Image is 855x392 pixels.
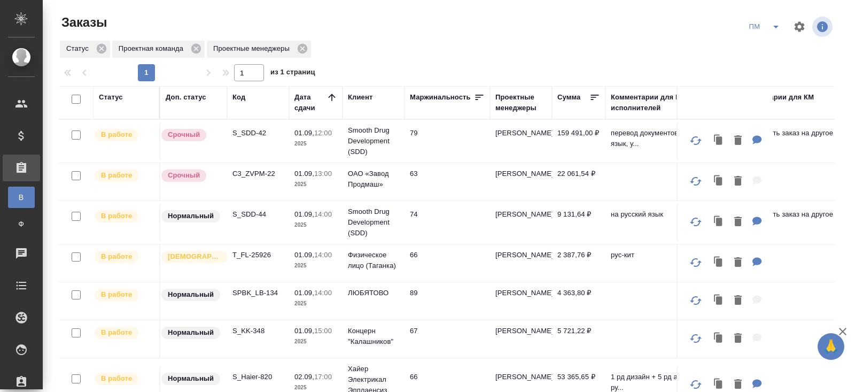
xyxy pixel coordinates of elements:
[552,244,605,282] td: 2 387,76 ₽
[294,373,314,381] p: 02.09,
[405,204,490,241] td: 74
[232,128,284,139] p: S_SDD-42
[232,168,284,179] p: C3_ZVPM-22
[314,210,332,218] p: 14:00
[294,129,314,137] p: 01.09,
[294,170,314,178] p: 01.09,
[294,260,337,271] p: 2025
[232,250,284,260] p: T_FL-25926
[294,298,337,309] p: 2025
[611,209,728,220] p: на русский язык
[168,251,221,262] p: [DEMOGRAPHIC_DATA]
[611,128,728,149] p: перевод документов на русский язык, у...
[348,326,399,347] p: Концерн "Калашников"
[101,327,132,338] p: В работе
[168,327,214,338] p: Нормальный
[348,92,372,103] div: Клиент
[94,168,154,183] div: Выставляет ПМ после принятия заказа от КМа
[729,211,747,233] button: Удалить
[294,92,327,113] div: Дата сдачи
[405,282,490,320] td: 89
[101,289,132,300] p: В работе
[683,128,709,153] button: Обновить
[818,333,844,360] button: 🙏
[166,92,206,103] div: Доп. статус
[101,251,132,262] p: В работе
[160,288,222,302] div: Статус по умолчанию для стандартных заказов
[94,372,154,386] div: Выставляет ПМ после принятия заказа от КМа
[729,130,747,152] button: Удалить
[101,170,132,181] p: В работе
[314,289,332,297] p: 14:00
[160,209,222,224] div: Статус по умолчанию для стандартных заказов
[729,328,747,350] button: Удалить
[709,211,729,233] button: Клонировать
[232,288,284,298] p: SPBK_LB-134
[709,328,729,350] button: Клонировать
[683,250,709,275] button: Обновить
[294,179,337,190] p: 2025
[490,282,552,320] td: [PERSON_NAME]
[557,92,580,103] div: Сумма
[490,163,552,201] td: [PERSON_NAME]
[552,163,605,201] td: 22 061,54 ₽
[314,170,332,178] p: 13:00
[101,129,132,140] p: В работе
[168,170,200,181] p: Срочный
[552,204,605,241] td: 9 131,64 ₽
[490,204,552,241] td: [PERSON_NAME]
[611,250,728,260] p: рус-кит
[410,92,471,103] div: Маржинальность
[683,326,709,351] button: Обновить
[294,251,314,259] p: 01.09,
[405,244,490,282] td: 66
[160,128,222,142] div: Выставляется автоматически, если на указанный объем услуг необходимо больше времени в стандартном...
[744,18,787,35] div: split button
[490,122,552,160] td: [PERSON_NAME]
[270,66,315,81] span: из 1 страниц
[747,130,767,152] button: Для ПМ: перевод документов на русский язык, узбекскую латиницу и узбекскую кириллицу. Для КМ: пер...
[490,244,552,282] td: [PERSON_NAME]
[812,17,835,37] span: Посмотреть информацию
[314,373,332,381] p: 17:00
[13,192,29,203] span: В
[348,288,399,298] p: ЛЮБЯТОВО
[294,220,337,230] p: 2025
[611,92,728,113] div: Комментарии для ПМ/исполнителей
[552,122,605,160] td: 159 491,00 ₽
[59,14,107,31] span: Заказы
[787,14,812,40] span: Настроить таблицу
[213,43,293,54] p: Проектные менеджеры
[94,250,154,264] div: Выставляет ПМ после принятия заказа от КМа
[747,252,767,274] button: Для ПМ: рус-кит
[747,211,767,233] button: Для ПМ: на русский язык Для КМ: переставить заказ на другое ЮЛ с нашей стороны и стороны клиента ...
[168,211,214,221] p: Нормальный
[405,122,490,160] td: 79
[94,128,154,142] div: Выставляет ПМ после принятия заказа от КМа
[552,320,605,358] td: 5 721,22 ₽
[683,168,709,194] button: Обновить
[294,336,337,347] p: 2025
[709,130,729,152] button: Клонировать
[709,171,729,193] button: Клонировать
[822,335,840,358] span: 🙏
[709,252,729,274] button: Клонировать
[314,327,332,335] p: 15:00
[348,125,399,157] p: Smooth Drug Development (SDD)
[60,41,110,58] div: Статус
[207,41,311,58] div: Проектные менеджеры
[94,288,154,302] div: Выставляет ПМ после принятия заказа от КМа
[94,326,154,340] div: Выставляет ПМ после принятия заказа от КМа
[405,320,490,358] td: 67
[232,326,284,336] p: S_KK-348
[495,92,547,113] div: Проектные менеджеры
[314,129,332,137] p: 12:00
[729,252,747,274] button: Удалить
[13,219,29,229] span: Ф
[232,92,245,103] div: Код
[405,163,490,201] td: 63
[66,43,92,54] p: Статус
[160,326,222,340] div: Статус по умолчанию для стандартных заказов
[348,250,399,271] p: Физическое лицо (Таганка)
[101,373,132,384] p: В работе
